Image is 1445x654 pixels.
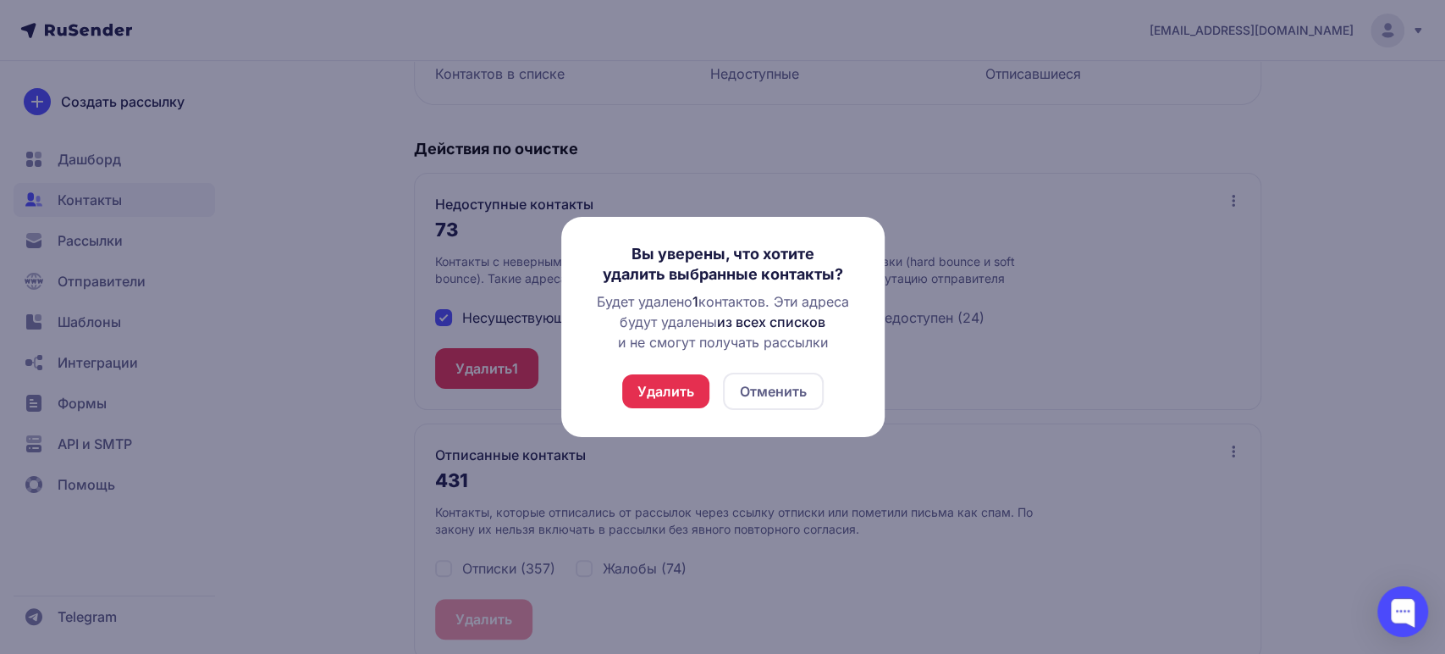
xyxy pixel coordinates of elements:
[622,374,709,408] button: Удалить
[692,293,698,310] span: 1
[717,313,825,330] span: из всех списков
[588,291,858,352] div: Будет удалено контактов. Эти адреса будут удалены и не смогут получать рассылки
[723,373,824,410] button: Отменить
[588,244,858,285] h3: Вы уверены, что хотите удалить выбранные контакты?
